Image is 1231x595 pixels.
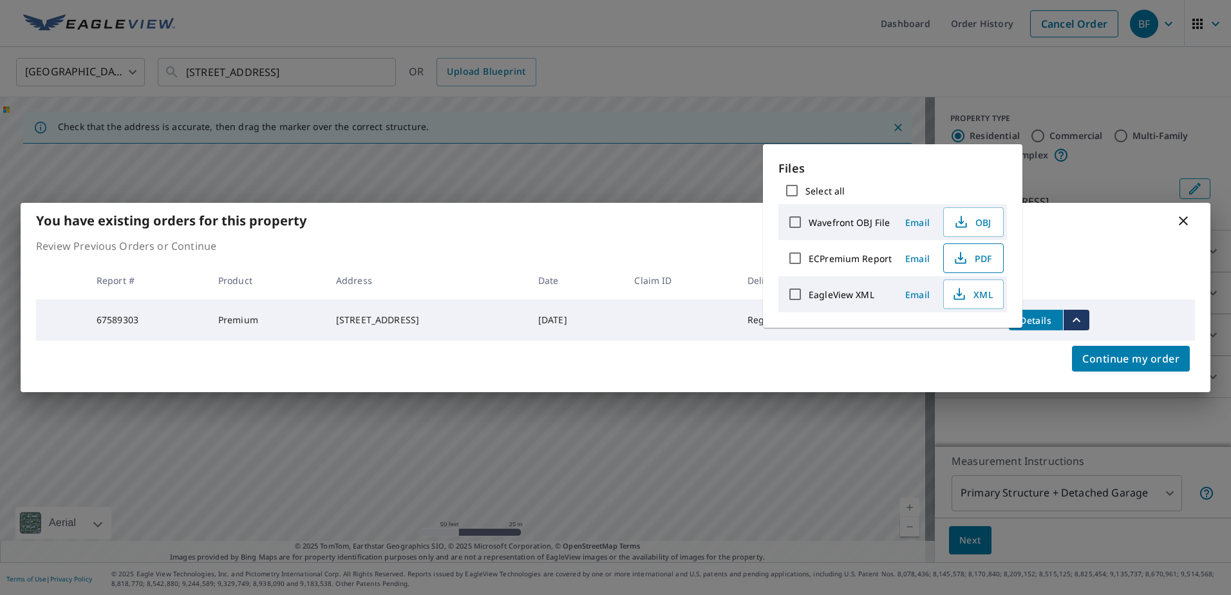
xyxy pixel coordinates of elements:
[805,185,845,197] label: Select all
[902,252,933,265] span: Email
[86,299,208,341] td: 67589303
[326,261,528,299] th: Address
[897,249,938,269] button: Email
[943,207,1004,237] button: OBJ
[1009,310,1063,330] button: detailsBtn-67589303
[897,285,938,305] button: Email
[943,279,1004,309] button: XML
[778,160,1007,177] p: Files
[809,288,874,301] label: EagleView XML
[86,261,208,299] th: Report #
[809,216,890,229] label: Wavefront OBJ File
[528,299,625,341] td: [DATE]
[624,261,737,299] th: Claim ID
[1017,314,1055,326] span: Details
[897,212,938,232] button: Email
[737,261,847,299] th: Delivery
[336,314,518,326] div: [STREET_ADDRESS]
[1082,350,1179,368] span: Continue my order
[943,243,1004,273] button: PDF
[36,238,1195,254] p: Review Previous Orders or Continue
[809,252,892,265] label: ECPremium Report
[1072,346,1190,372] button: Continue my order
[737,299,847,341] td: Regular
[1063,310,1089,330] button: filesDropdownBtn-67589303
[208,299,326,341] td: Premium
[952,214,993,230] span: OBJ
[902,216,933,229] span: Email
[208,261,326,299] th: Product
[36,212,306,229] b: You have existing orders for this property
[902,288,933,301] span: Email
[952,250,993,266] span: PDF
[952,287,993,302] span: XML
[528,261,625,299] th: Date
